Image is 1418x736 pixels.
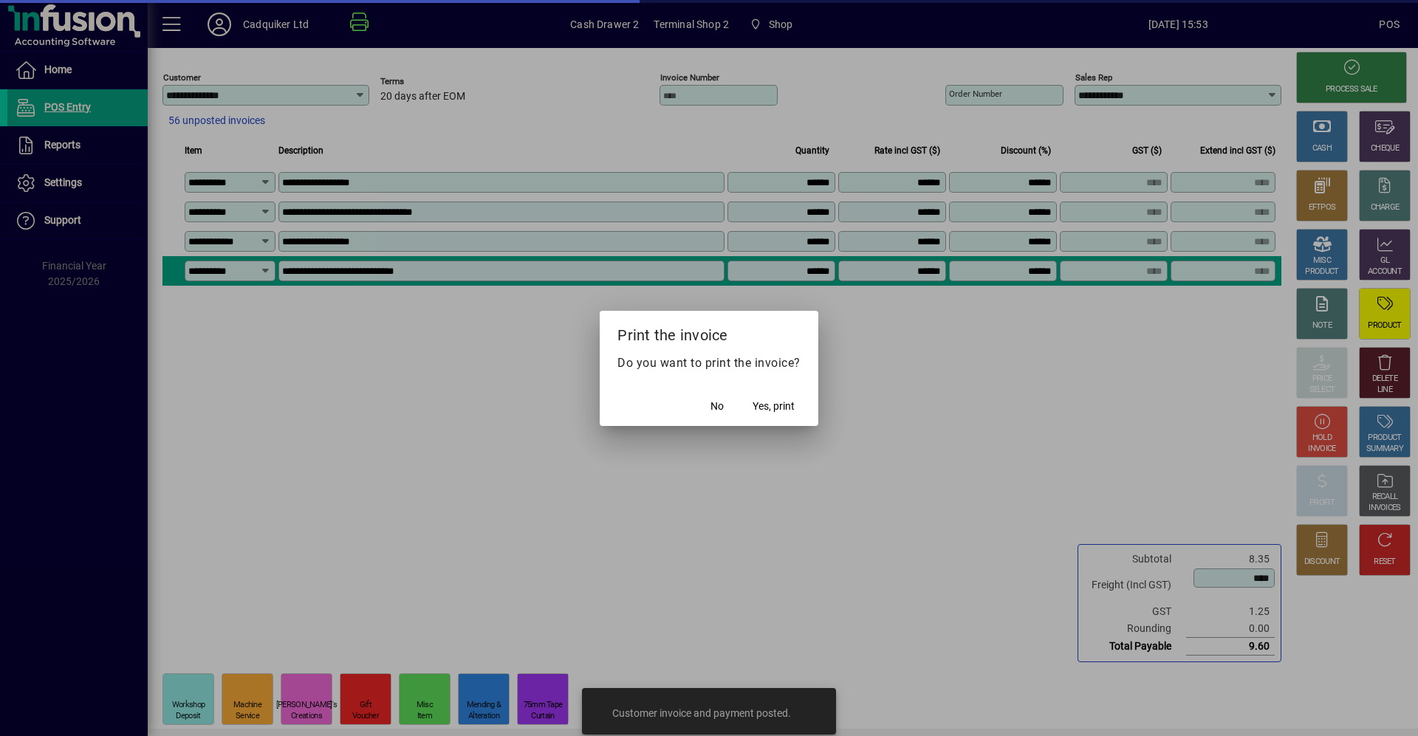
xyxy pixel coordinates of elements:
[710,399,724,414] span: No
[617,354,801,372] p: Do you want to print the invoice?
[747,393,801,420] button: Yes, print
[753,399,795,414] span: Yes, print
[693,393,741,420] button: No
[600,311,818,354] h2: Print the invoice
